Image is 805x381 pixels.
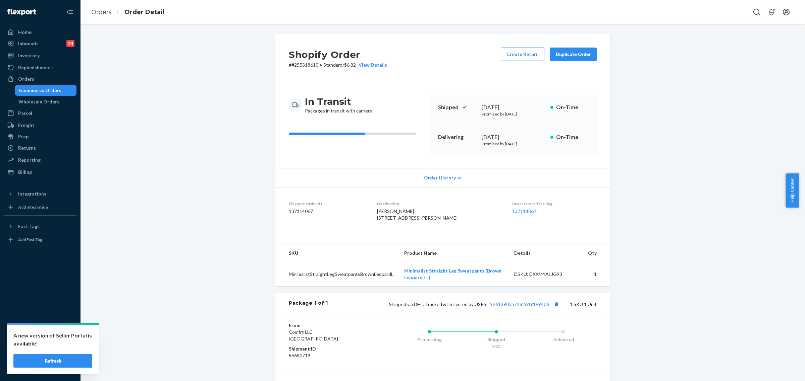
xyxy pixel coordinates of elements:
img: Flexport logo [7,9,36,15]
button: Close Navigation [63,5,76,19]
button: Open Search Box [750,5,763,19]
a: Add Integration [4,202,76,213]
button: Talk to Support [4,339,76,350]
a: Inbounds24 [4,38,76,49]
div: Replenishments [18,64,54,71]
div: Prep [18,133,29,140]
a: Parcel [4,108,76,119]
span: Order History [424,174,456,181]
a: Prep [4,131,76,142]
button: View Details [356,62,387,68]
div: 9/22 [463,344,530,349]
div: Fast Tags [18,223,40,230]
button: Copy tracking number [552,300,560,308]
a: Add Fast Tag [4,234,76,245]
div: Orders [18,76,34,82]
span: • [320,62,322,68]
a: Billing [4,167,76,177]
p: A new version of Seller Portal is available! [13,331,92,348]
div: 24 [66,40,74,47]
th: Qty [583,244,610,262]
div: Parcel [18,110,32,117]
a: Help Center [4,351,76,362]
p: # #255318610 / $6.32 [289,62,387,68]
h2: Shopify Order [289,48,387,62]
div: [DATE] [482,133,545,141]
td: 1 [583,262,610,287]
a: Returns [4,143,76,153]
p: Promised by [DATE] [482,141,545,147]
a: Home [4,27,76,37]
div: Processing [396,336,463,343]
th: SKU [275,244,399,262]
div: DSKU: DXXMYALJG93 [514,271,577,278]
button: Duplicate Order [550,48,597,61]
a: Orders [91,8,112,16]
dd: 137114067 [289,208,366,215]
button: Integrations [4,188,76,199]
div: Inventory [18,52,40,59]
button: Open account menu [780,5,793,19]
a: 9261290357482649199406 [490,301,549,307]
div: Add Fast Tag [18,237,42,242]
button: Create Return [501,48,544,61]
div: Packages in transit with carriers [305,95,372,114]
div: Package 1 of 1 [289,300,328,308]
ol: breadcrumbs [86,2,170,22]
dt: Buyer Order Tracking [512,201,597,207]
span: Standard [323,62,342,68]
th: Details [509,244,583,262]
a: 137114067 [512,208,536,214]
button: Give Feedback [4,362,76,373]
div: Duplicate Order [555,51,591,58]
a: Order Detail [124,8,164,16]
a: Reporting [4,155,76,165]
div: Integrations [18,191,46,197]
th: Product Name [399,244,509,262]
a: Wholesale Orders [15,96,77,107]
p: On-Time [556,103,589,111]
div: Inbounds [18,40,39,47]
div: Billing [18,169,32,175]
p: Promised by [DATE] [482,111,545,117]
dt: From [289,322,369,329]
button: Help Center [786,173,799,208]
p: Delivering [438,133,476,141]
a: Orders [4,74,76,84]
p: On-Time [556,133,589,141]
dt: Destination [377,201,502,207]
div: [DATE] [482,103,545,111]
span: [PERSON_NAME] [STREET_ADDRESS][PERSON_NAME] [377,208,458,221]
button: Open notifications [765,5,778,19]
a: Replenishments [4,62,76,73]
dd: 86690719 [289,352,369,359]
a: Freight [4,120,76,131]
div: Returns [18,145,36,151]
div: Reporting [18,157,41,163]
div: Delivered [530,336,597,343]
div: 1 SKU 1 Unit [328,300,597,308]
div: Shipped [463,336,530,343]
div: Add Integration [18,204,48,210]
span: Comfrt LLC [GEOGRAPHIC_DATA] [289,329,338,341]
dt: Flexport Order ID [289,201,366,207]
div: Ecommerce Orders [18,87,61,94]
a: Ecommerce Orders [15,85,77,96]
div: Freight [18,122,35,129]
button: Refresh [13,354,92,368]
p: Shipped [438,103,476,111]
button: Fast Tags [4,221,76,232]
div: Home [18,29,32,35]
dt: Shipment ID [289,346,369,352]
h3: In Transit [305,95,372,107]
span: Shipped via DHL, Tracked & Delivered by USPS [389,301,560,307]
a: Inventory [4,50,76,61]
div: Wholesale Orders [18,98,59,105]
a: Minimalist Straight Leg Sweatpants (Brown Leopard / L) [404,268,501,280]
td: MinimalistStraightLegSweatpantsBrownLeopardL [275,262,399,287]
a: Settings [4,328,76,339]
